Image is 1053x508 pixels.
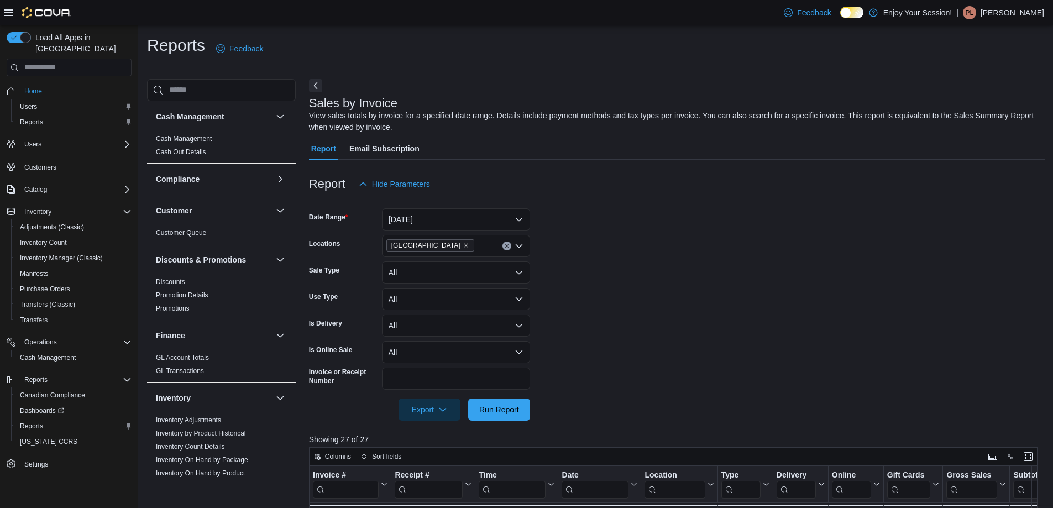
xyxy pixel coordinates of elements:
span: Transfers [15,313,132,327]
span: Inventory Adjustments [156,416,221,425]
div: Gift Cards [887,470,931,481]
a: Inventory Count [15,236,71,249]
a: Reports [15,420,48,433]
span: Settings [20,457,132,471]
label: Date Range [309,213,348,222]
a: Discounts [156,278,185,286]
span: Reports [20,118,43,127]
div: Finance [147,351,296,382]
button: Hide Parameters [354,173,434,195]
a: Settings [20,458,53,471]
button: Canadian Compliance [11,387,136,403]
button: Users [2,137,136,152]
span: Run Report [479,404,519,415]
span: Transfers [20,316,48,324]
button: Type [721,470,769,499]
span: Washington CCRS [15,435,132,448]
button: Inventory [20,205,56,218]
span: Inventory Manager (Classic) [15,252,132,265]
span: Export [405,399,454,421]
p: | [956,6,958,19]
button: Next [309,79,322,92]
span: Manifests [15,267,132,280]
button: Reports [20,373,52,386]
p: [PERSON_NAME] [981,6,1044,19]
div: Time [479,470,546,481]
div: Location [645,470,705,481]
button: Compliance [156,174,271,185]
button: Settings [2,456,136,472]
div: Receipt # [395,470,463,481]
button: Invoice # [313,470,387,499]
span: Cash Management [156,134,212,143]
label: Locations [309,239,340,248]
button: Discounts & Promotions [156,254,271,265]
span: Operations [24,338,57,347]
h1: Reports [147,34,205,56]
span: Canadian Compliance [20,391,85,400]
span: Transfers (Classic) [15,298,132,311]
span: Load All Apps in [GEOGRAPHIC_DATA] [31,32,132,54]
span: Inventory On Hand by Product [156,469,245,478]
button: Finance [156,330,271,341]
span: Inventory Count [20,238,67,247]
div: Type [721,470,761,481]
span: Customers [24,163,56,172]
button: Run Report [468,399,530,421]
div: Subtotal [1013,470,1052,499]
span: GL Account Totals [156,353,209,362]
div: Discounts & Promotions [147,275,296,320]
span: Reports [24,375,48,384]
div: Delivery [777,470,816,481]
button: [DATE] [382,208,530,231]
span: Discounts [156,277,185,286]
span: Sort fields [372,452,401,461]
a: Dashboards [11,403,136,418]
button: Gross Sales [946,470,1006,499]
span: Email Subscription [349,138,420,160]
span: Inventory On Hand by Package [156,455,248,464]
span: Operations [20,336,132,349]
div: Time [479,470,546,499]
span: Promotions [156,304,190,313]
button: Operations [20,336,61,349]
span: Home [20,84,132,98]
button: Catalog [20,183,51,196]
button: Inventory [156,392,271,404]
span: Users [20,138,132,151]
span: Feedback [797,7,831,18]
a: Cash Out Details [156,148,206,156]
button: Customer [274,204,287,217]
a: Customers [20,161,61,174]
a: Users [15,100,41,113]
a: GL Transactions [156,367,204,375]
button: Adjustments (Classic) [11,219,136,235]
a: Home [20,85,46,98]
label: Invoice or Receipt Number [309,368,378,385]
h3: Customer [156,205,192,216]
h3: Finance [156,330,185,341]
span: GL Transactions [156,366,204,375]
button: Clear input [502,242,511,250]
span: Feedback [229,43,263,54]
span: Inventory by Product Historical [156,429,246,438]
button: Online [832,470,880,499]
a: Inventory Count Details [156,443,225,451]
div: Type [721,470,761,499]
span: Reports [15,116,132,129]
button: Display options [1004,450,1017,463]
div: Customer [147,226,296,244]
button: Time [479,470,554,499]
div: Invoice # [313,470,379,499]
button: Inventory Manager (Classic) [11,250,136,266]
span: Reports [20,422,43,431]
div: Receipt # URL [395,470,463,499]
input: Dark Mode [840,7,863,18]
span: Adjustments (Classic) [15,221,132,234]
button: All [382,261,530,284]
button: Compliance [274,172,287,186]
button: All [382,288,530,310]
span: Inventory Transactions [156,482,223,491]
label: Is Online Sale [309,345,353,354]
div: Paul Lae [963,6,976,19]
